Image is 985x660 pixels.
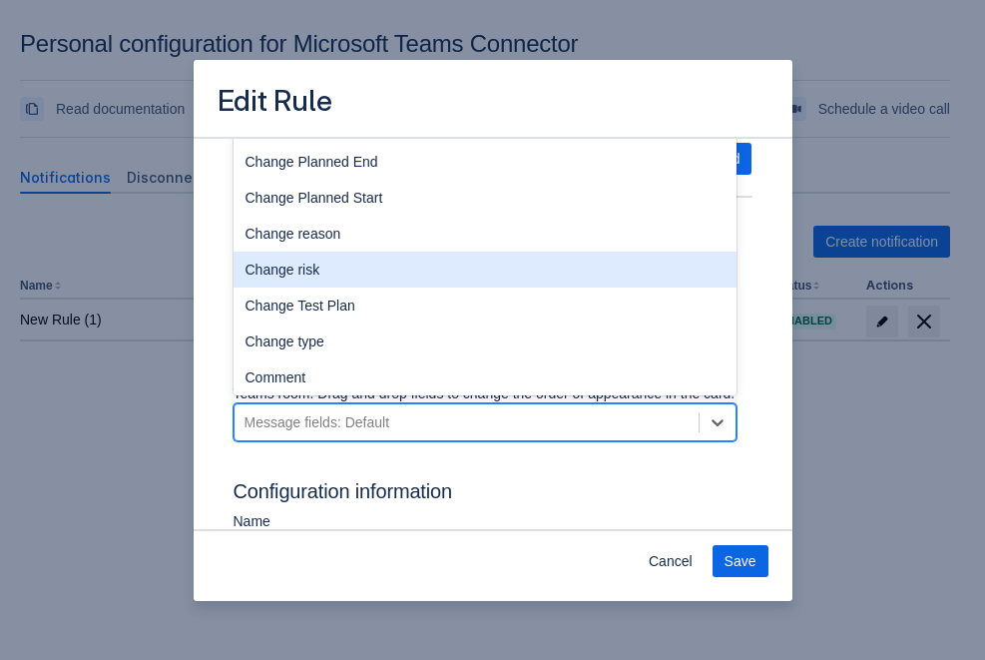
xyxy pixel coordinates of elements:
h3: Configuration information [234,479,752,511]
h3: Edit Rule [218,84,332,123]
button: Save [713,545,768,577]
div: Change Planned End [234,144,737,180]
div: Change Test Plan [234,288,737,324]
div: Change type [234,324,737,359]
span: Cancel [649,545,693,577]
span: Save [725,545,756,577]
div: Message fields: Default [245,412,390,432]
p: Name [234,511,737,531]
div: Change risk [234,252,737,288]
button: Cancel [637,545,705,577]
div: Change reason [234,216,737,252]
div: Comment [234,359,737,395]
div: Change Planned Start [234,180,737,216]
